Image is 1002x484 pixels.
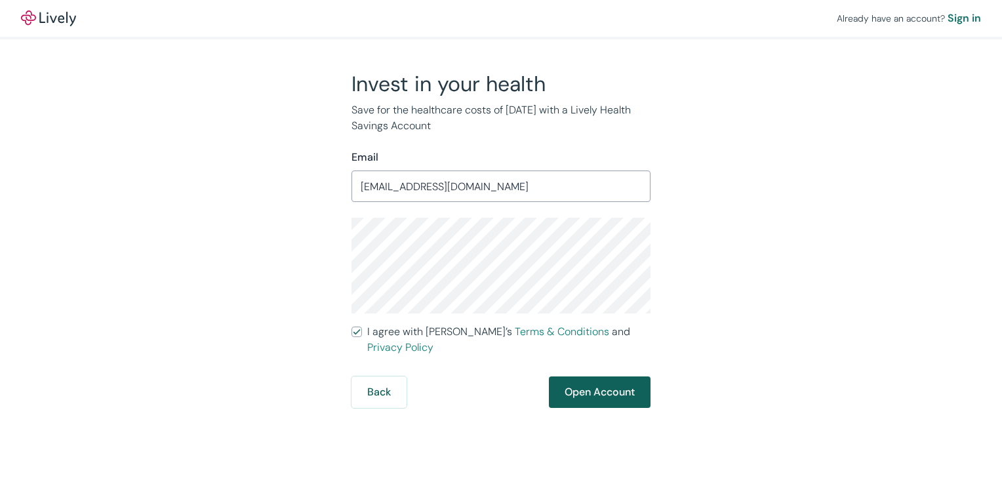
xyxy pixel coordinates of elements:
[21,10,76,26] img: Lively
[367,324,651,355] span: I agree with [PERSON_NAME]’s and
[351,376,407,408] button: Back
[367,340,433,354] a: Privacy Policy
[515,325,609,338] a: Terms & Conditions
[351,71,651,97] h2: Invest in your health
[549,376,651,408] button: Open Account
[351,102,651,134] p: Save for the healthcare costs of [DATE] with a Lively Health Savings Account
[948,10,981,26] a: Sign in
[837,10,981,26] div: Already have an account?
[351,150,378,165] label: Email
[21,10,76,26] a: LivelyLively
